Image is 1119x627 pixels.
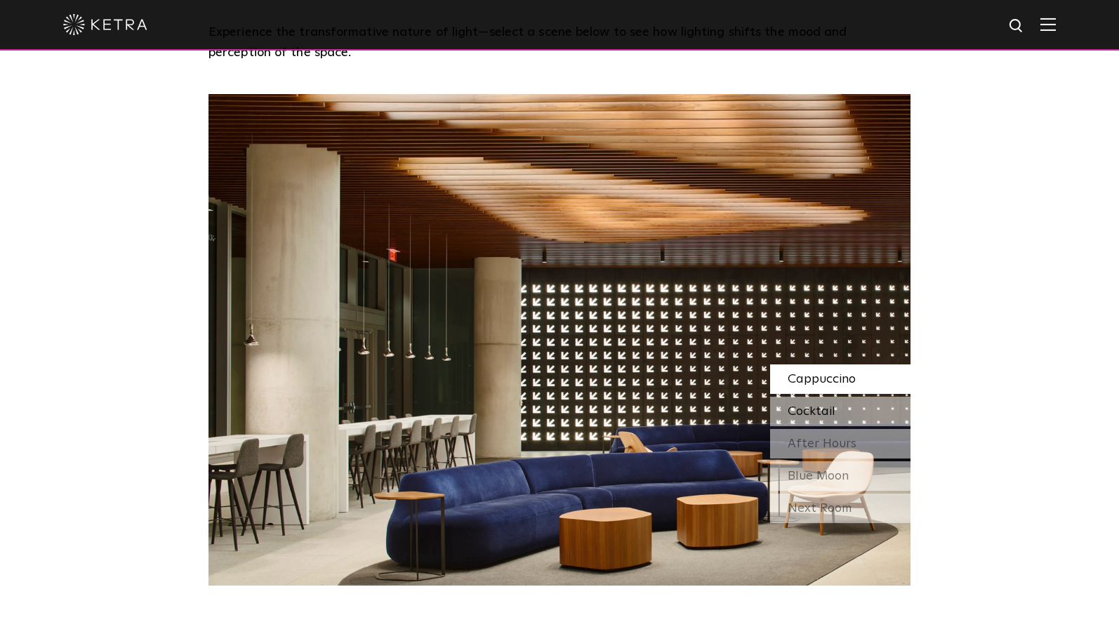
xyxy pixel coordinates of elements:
[788,470,849,482] span: Blue Moon
[788,405,835,418] span: Cocktail
[788,373,856,385] span: Cappuccino
[1040,18,1056,31] img: Hamburger%20Nav.svg
[208,94,911,586] img: SS_SXSW_Desktop_Cool
[770,494,911,523] div: Next Room
[63,14,147,35] img: ketra-logo-2019-white
[1008,18,1026,35] img: search icon
[788,437,856,450] span: After Hours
